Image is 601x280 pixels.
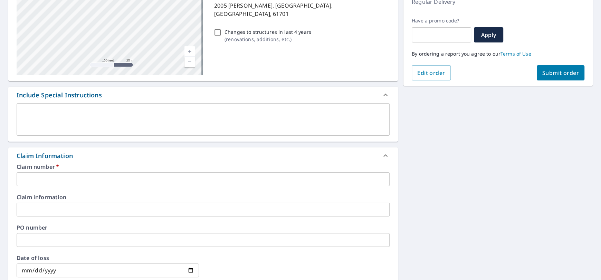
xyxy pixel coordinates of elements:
button: Submit order [537,65,585,80]
div: Claim Information [17,151,73,161]
button: Apply [474,27,503,42]
label: Claim information [17,194,390,200]
div: Include Special Instructions [17,90,102,100]
label: PO number [17,225,390,230]
span: Edit order [417,69,445,77]
p: ( renovations, additions, etc. ) [225,36,311,43]
a: Terms of Use [500,50,531,57]
span: Submit order [542,69,579,77]
label: Date of loss [17,255,199,261]
p: Changes to structures in last 4 years [225,28,311,36]
span: Apply [479,31,498,39]
div: Include Special Instructions [8,87,398,103]
label: Claim number [17,164,390,170]
a: Current Level 18, Zoom Out [184,57,195,67]
div: Claim Information [8,147,398,164]
button: Edit order [412,65,451,80]
p: 2005 [PERSON_NAME], [GEOGRAPHIC_DATA], [GEOGRAPHIC_DATA], 61701 [214,1,387,18]
p: By ordering a report you agree to our [412,51,584,57]
a: Current Level 18, Zoom In [184,46,195,57]
label: Have a promo code? [412,18,471,24]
